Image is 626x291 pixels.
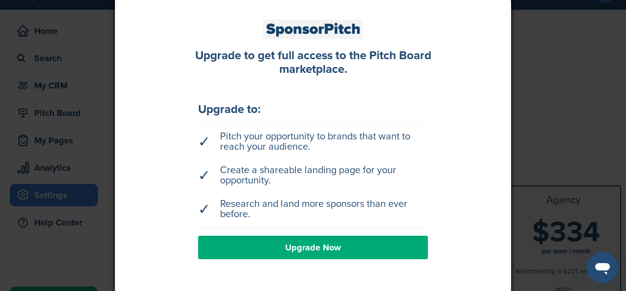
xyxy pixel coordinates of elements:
[198,236,428,259] a: Upgrade Now
[198,137,210,147] span: ✓
[587,252,618,283] iframe: Button to launch messaging window
[198,171,210,181] span: ✓
[183,49,443,77] div: Upgrade to get full access to the Pitch Board marketplace.
[198,194,428,224] li: Research and land more sponsors than ever before.
[198,204,210,215] span: ✓
[198,127,428,157] li: Pitch your opportunity to brands that want to reach your audience.
[198,160,428,191] li: Create a shareable landing page for your opportunity.
[198,104,428,115] div: Upgrade to:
